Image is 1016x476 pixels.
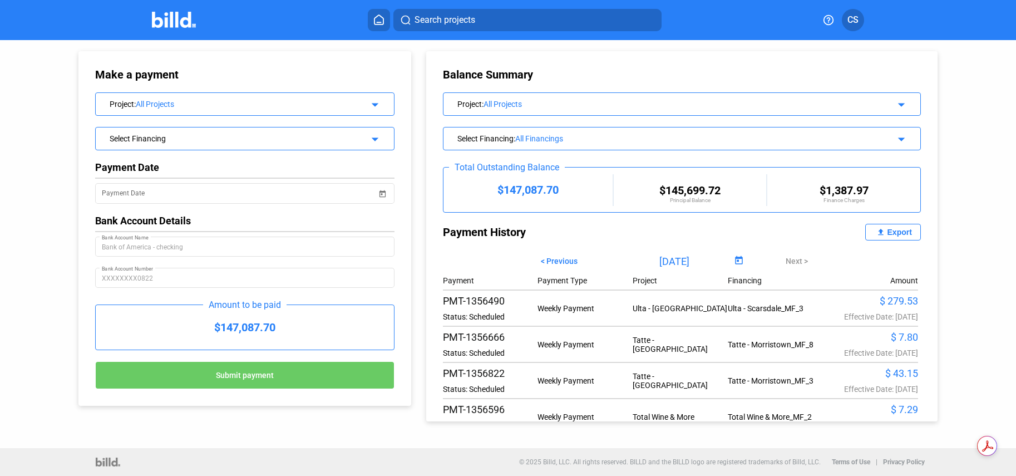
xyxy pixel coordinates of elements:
b: Terms of Use [832,458,870,466]
b: Privacy Policy [883,458,925,466]
div: Ulta - Scarsdale_MF_3 [728,304,823,313]
div: Export [887,228,912,237]
div: Project [457,97,861,109]
div: All Projects [484,100,861,109]
div: Ulta - [GEOGRAPHIC_DATA] [633,304,728,313]
span: Submit payment [216,371,274,380]
div: Payment Date [95,161,394,173]
div: Bank Account Details [95,215,394,227]
div: PMT-1356490 [443,295,538,307]
div: Amount [890,276,918,285]
div: Tatte - Morristown_MF_8 [728,340,823,349]
div: PMT-1356666 [443,331,538,343]
div: Status: Scheduled [443,312,538,321]
div: Status: Scheduled [443,349,538,357]
span: : [482,100,484,109]
div: Tatte - Morristown_MF_3 [728,376,823,385]
mat-icon: file_upload [874,225,887,239]
span: : [514,134,515,143]
div: Financing [728,276,823,285]
div: Status: Scheduled [443,385,538,394]
div: Project [110,97,353,109]
div: Weekly Payment [537,376,633,385]
span: Next > [786,257,808,266]
button: < Previous [532,252,586,271]
button: Next > [777,252,816,271]
div: $ 43.15 [823,367,918,379]
button: CS [842,9,864,31]
div: Payment History [443,224,682,241]
div: Total Wine & More [633,413,728,421]
span: CS [847,13,859,27]
div: Payment Type [537,276,633,285]
div: Payment [443,276,538,285]
div: Tatte - [GEOGRAPHIC_DATA] [633,372,728,390]
div: Total Outstanding Balance [449,162,565,173]
div: Effective Date: [DATE] [823,349,918,357]
span: < Previous [541,257,578,266]
div: Weekly Payment [537,304,633,313]
div: Finance Charges [767,197,920,203]
div: $147,087.70 [96,305,393,350]
span: Search projects [415,13,475,27]
div: Weekly Payment [537,340,633,349]
button: Export [865,224,921,241]
div: Principal Balance [614,197,766,203]
div: All Projects [136,100,353,109]
img: Billd Company Logo [152,12,196,28]
div: PMT-1356596 [443,404,538,415]
div: $ 7.29 [823,404,918,415]
p: © 2025 Billd, LLC. All rights reserved. BILLD and the BILLD logo are registered trademarks of Bil... [519,458,821,466]
button: Open calendar [377,181,388,193]
div: Effective Date: [DATE] [823,312,918,321]
div: Amount to be paid [203,300,287,310]
div: $ 7.80 [823,331,918,343]
div: PMT-1356822 [443,367,538,379]
div: Total Wine & More_MF_2 [728,413,823,421]
div: Make a payment [95,68,274,81]
div: Project [633,276,728,285]
mat-icon: arrow_drop_down [367,96,380,110]
div: Select Financing [110,132,353,143]
div: $1,387.97 [767,184,920,197]
button: Submit payment [95,361,394,389]
mat-icon: arrow_drop_down [367,131,380,144]
div: $ 279.53 [823,295,918,307]
div: Status: Scheduled [443,421,538,430]
img: logo [96,458,120,467]
div: All Financings [515,134,861,143]
mat-icon: arrow_drop_down [893,131,906,144]
div: Effective Date: [DATE] [823,385,918,394]
div: $145,699.72 [614,184,766,197]
span: : [134,100,136,109]
div: Weekly Payment [537,413,633,421]
button: Open calendar [731,254,746,269]
div: Balance Summary [443,68,921,81]
div: Select Financing [457,132,861,143]
div: $147,087.70 [443,183,613,197]
div: Tatte - [GEOGRAPHIC_DATA] [633,336,728,354]
p: | [876,458,877,466]
button: Search projects [393,9,662,31]
mat-icon: arrow_drop_down [893,96,906,110]
div: Effective Date: [DATE] [823,421,918,430]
